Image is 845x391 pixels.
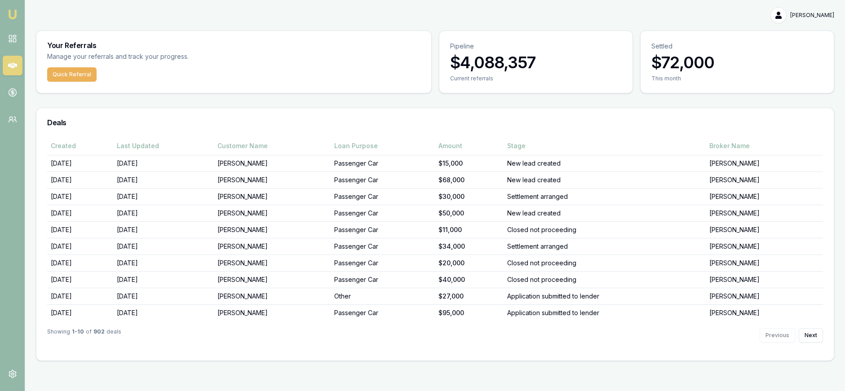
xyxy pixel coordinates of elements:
[438,159,500,168] div: $15,000
[438,292,500,301] div: $27,000
[709,141,819,150] div: Broker Name
[217,141,327,150] div: Customer Name
[438,141,500,150] div: Amount
[47,52,277,62] p: Manage your referrals and track your progress.
[7,9,18,20] img: emu-icon-u.png
[504,304,706,321] td: Application submitted to lender
[72,328,84,343] strong: 1 - 10
[47,238,113,255] td: [DATE]
[504,205,706,221] td: New lead created
[331,221,435,238] td: Passenger Car
[331,271,435,288] td: Passenger Car
[214,221,331,238] td: [PERSON_NAME]
[331,304,435,321] td: Passenger Car
[113,238,214,255] td: [DATE]
[507,141,702,150] div: Stage
[504,288,706,304] td: Application submitted to lender
[450,42,622,51] p: Pipeline
[113,288,214,304] td: [DATE]
[706,171,823,188] td: [PERSON_NAME]
[438,209,500,218] div: $50,000
[47,288,113,304] td: [DATE]
[706,188,823,205] td: [PERSON_NAME]
[214,304,331,321] td: [PERSON_NAME]
[113,188,214,205] td: [DATE]
[790,12,834,19] span: [PERSON_NAME]
[706,288,823,304] td: [PERSON_NAME]
[706,155,823,171] td: [PERSON_NAME]
[331,288,435,304] td: Other
[93,328,105,343] strong: 902
[651,75,823,82] div: This month
[331,255,435,271] td: Passenger Car
[113,205,214,221] td: [DATE]
[47,205,113,221] td: [DATE]
[214,271,331,288] td: [PERSON_NAME]
[438,242,500,251] div: $34,000
[438,259,500,268] div: $20,000
[47,42,420,49] h3: Your Referrals
[47,328,121,343] div: Showing of deals
[214,288,331,304] td: [PERSON_NAME]
[334,141,431,150] div: Loan Purpose
[214,155,331,171] td: [PERSON_NAME]
[438,275,500,284] div: $40,000
[214,255,331,271] td: [PERSON_NAME]
[113,255,214,271] td: [DATE]
[799,328,823,343] button: Next
[504,155,706,171] td: New lead created
[47,221,113,238] td: [DATE]
[651,53,823,71] h3: $72,000
[214,238,331,255] td: [PERSON_NAME]
[214,188,331,205] td: [PERSON_NAME]
[504,271,706,288] td: Closed not proceeding
[47,67,97,82] button: Quick Referral
[47,255,113,271] td: [DATE]
[113,221,214,238] td: [DATE]
[504,221,706,238] td: Closed not proceeding
[706,221,823,238] td: [PERSON_NAME]
[504,238,706,255] td: Settlement arranged
[706,304,823,321] td: [PERSON_NAME]
[214,205,331,221] td: [PERSON_NAME]
[706,205,823,221] td: [PERSON_NAME]
[47,271,113,288] td: [DATE]
[438,225,500,234] div: $11,000
[331,155,435,171] td: Passenger Car
[438,192,500,201] div: $30,000
[651,42,823,51] p: Settled
[113,155,214,171] td: [DATE]
[47,304,113,321] td: [DATE]
[214,171,331,188] td: [PERSON_NAME]
[331,171,435,188] td: Passenger Car
[113,271,214,288] td: [DATE]
[504,171,706,188] td: New lead created
[706,238,823,255] td: [PERSON_NAME]
[47,171,113,188] td: [DATE]
[450,53,622,71] h3: $4,088,357
[113,304,214,321] td: [DATE]
[706,255,823,271] td: [PERSON_NAME]
[504,255,706,271] td: Closed not proceeding
[47,188,113,205] td: [DATE]
[438,308,500,317] div: $95,000
[438,176,500,185] div: $68,000
[504,188,706,205] td: Settlement arranged
[331,205,435,221] td: Passenger Car
[51,141,110,150] div: Created
[331,238,435,255] td: Passenger Car
[113,171,214,188] td: [DATE]
[117,141,210,150] div: Last Updated
[47,155,113,171] td: [DATE]
[331,188,435,205] td: Passenger Car
[47,119,823,126] h3: Deals
[706,271,823,288] td: [PERSON_NAME]
[450,75,622,82] div: Current referrals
